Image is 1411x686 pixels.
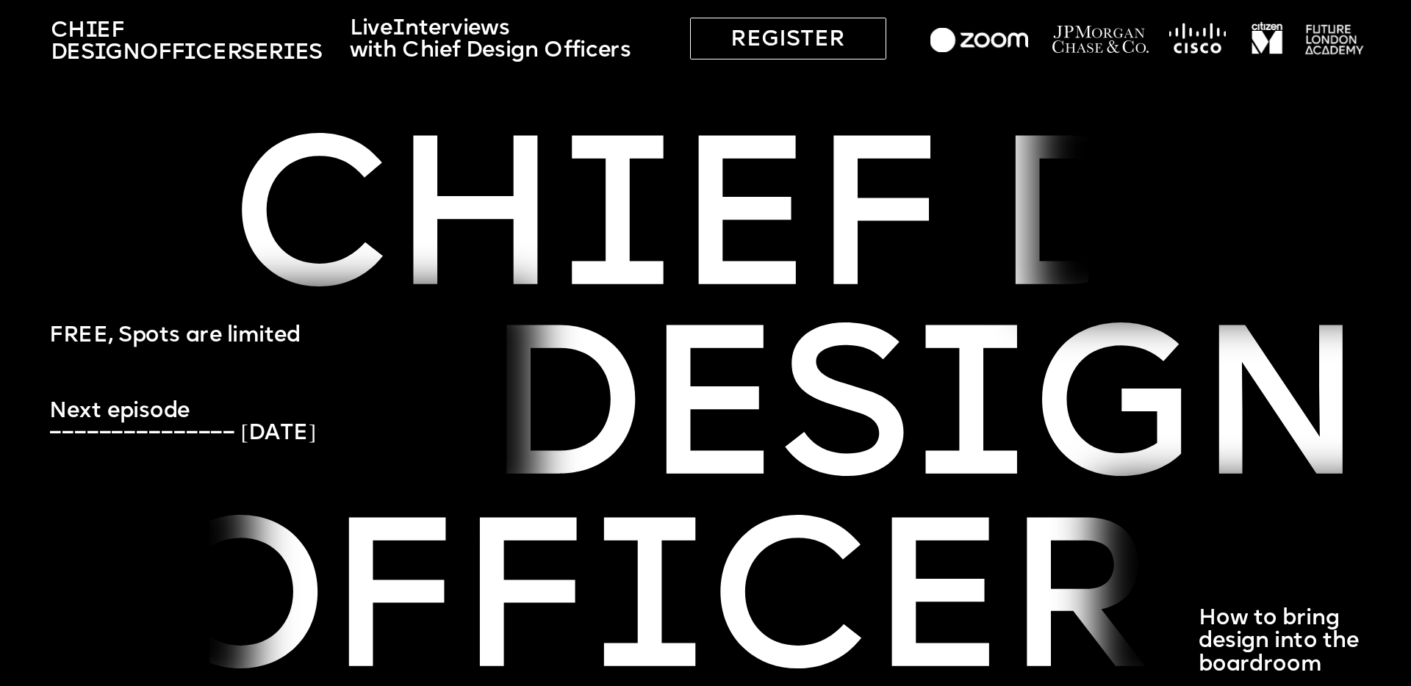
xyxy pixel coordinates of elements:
[283,42,295,64] span: i
[392,18,419,40] span: In
[556,126,675,336] span: i
[49,325,300,347] span: FREE, Spots are limited
[908,315,1028,526] span: i
[51,20,322,64] span: Ch ef Des gn Ser es
[350,18,510,40] span: Live terv ews
[1199,607,1364,676] span: How to bring design into the boardroom
[1169,22,1226,54] img: image-77b07e5f-1a33-4e60-af85-fd8ed3614c1c.png
[463,18,469,40] span: i
[140,42,241,64] span: Officer
[1052,24,1149,55] img: image-28eedda7-2348-461d-86bf-e0a00ce57977.png
[85,20,97,42] span: i
[49,400,316,444] span: Next episode ––––––––––––––– [DATE]
[350,40,631,62] span: with Chief Design Officers
[930,28,1028,53] img: image-44c01d3f-c830-49c1-a494-b22ee944ced5.png
[1293,4,1376,76] img: image-5834adbb-306c-460e-a5c8-d384bcc8ec54.png
[94,42,106,64] span: i
[1249,19,1286,57] img: image-98e285c0-c86e-4d2b-a234-49fe345cfac8.png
